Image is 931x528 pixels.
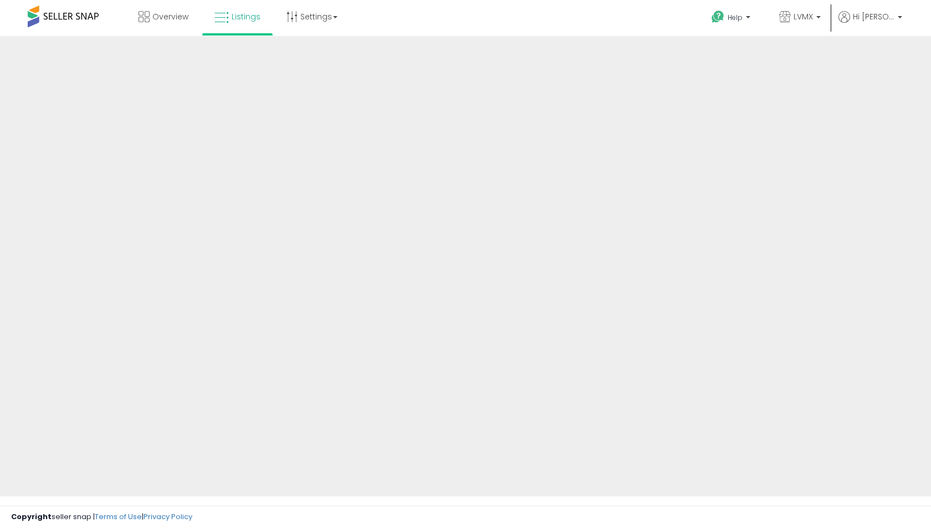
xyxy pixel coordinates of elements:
[703,2,761,36] a: Help
[794,11,813,22] span: LVMX
[711,10,725,24] i: Get Help
[853,11,894,22] span: Hi [PERSON_NAME]
[152,11,188,22] span: Overview
[728,13,743,22] span: Help
[838,11,902,36] a: Hi [PERSON_NAME]
[232,11,260,22] span: Listings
